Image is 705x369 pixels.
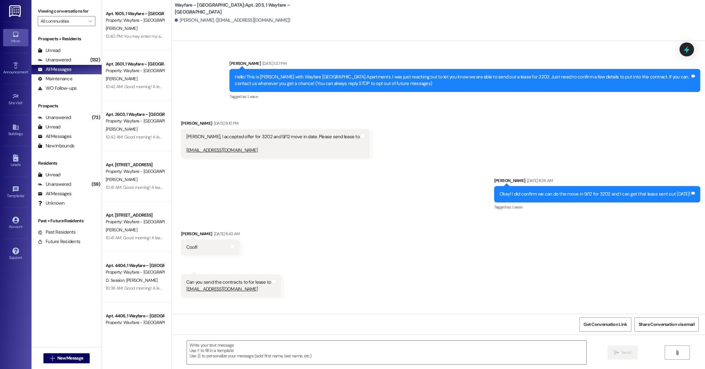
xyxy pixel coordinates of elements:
div: Tagged as: [229,92,700,101]
span: New Message [57,355,83,361]
div: Property: Wayfare - [GEOGRAPHIC_DATA] [106,118,164,124]
span: [PERSON_NAME] [106,76,137,82]
input: All communities [41,16,85,26]
i:  [88,19,92,24]
div: Residents [31,160,102,167]
button: Get Conversation Link [579,317,631,332]
div: WO Follow-ups [38,85,76,92]
a: Buildings [3,122,28,139]
div: (73) [90,113,102,122]
div: Prospects [31,103,102,109]
div: [DATE] 1:37 PM [261,60,286,67]
div: Property: Wayfare - [GEOGRAPHIC_DATA] [106,168,164,175]
button: Share Conversation via email [634,317,699,332]
span: Share Conversation via email [639,321,695,328]
div: [PERSON_NAME]. ([EMAIL_ADDRESS][DOMAIN_NAME]) [175,17,290,24]
div: 10:41 AM: Good morning! A lease renewal offer has been sent to your email. Please do not hesitate... [106,235,378,241]
a: Site Visit • [3,91,28,108]
div: 12:40 PM: You may enter my apartment [106,33,178,39]
div: New Inbounds [38,143,74,149]
div: Property: Wayfare - [GEOGRAPHIC_DATA] [106,67,164,74]
a: Support [3,246,28,263]
b: Wayfare - [GEOGRAPHIC_DATA]: Apt. 203, 1 Wayfare – [GEOGRAPHIC_DATA] [175,2,301,15]
div: Future Residents [38,238,80,245]
div: Property: Wayfare - [GEOGRAPHIC_DATA] [106,219,164,225]
div: Tagged as: [494,202,700,212]
span: [PERSON_NAME] [106,26,137,31]
div: Unread [38,47,60,54]
div: Apt. [STREET_ADDRESS] [106,162,164,168]
div: Apt. 2601, 1 Wayfare – [GEOGRAPHIC_DATA] [106,61,164,67]
div: 10:42 AM: Good morning! A lease renewal offer has been sent to your email. Please do not hesitate... [106,134,380,140]
span: • [23,100,24,104]
span: D. Session [106,277,126,283]
div: Property: Wayfare - [GEOGRAPHIC_DATA] [106,269,164,275]
div: Can you send the contracts to for lease to [186,279,271,292]
a: Templates • [3,184,28,201]
div: [DATE] 8:10 PM [212,120,239,127]
a: [EMAIL_ADDRESS][DOMAIN_NAME] [186,147,258,153]
div: Maintenance [38,76,72,82]
label: Viewing conversations for [38,6,95,16]
div: Cool!! [186,244,198,251]
div: 10:41 AM: Good morning! A lease renewal offer has been sent to your email. Please do not hesitate... [106,184,378,190]
i:  [50,356,55,361]
div: [DATE] 8:43 AM [212,230,240,237]
div: [PERSON_NAME] [229,60,700,69]
div: Apt. 1605, 1 Wayfare – [GEOGRAPHIC_DATA] [106,10,164,17]
span: Get Conversation Link [584,321,627,328]
div: Unanswered [38,57,71,63]
span: Lease [248,94,258,99]
a: Account [3,215,28,232]
div: Unread [38,172,60,178]
span: [PERSON_NAME] [106,177,137,182]
span: • [24,193,25,197]
span: [PERSON_NAME] [126,277,158,283]
a: Inbox [3,29,28,46]
button: Send [607,345,638,360]
span: Lease [512,204,522,210]
div: Apt. 2603, 1 Wayfare – [GEOGRAPHIC_DATA] [106,111,164,118]
i:  [614,350,619,355]
div: Past Residents [38,229,76,236]
a: Leads [3,153,28,170]
div: Past + Future Residents [31,218,102,224]
div: (132) [89,55,102,65]
div: Apt. [STREET_ADDRESS] [106,212,164,219]
button: New Message [43,353,90,363]
div: 10:38 AM: Good morning! A lease renewal offer has been sent to your email. Please do not hesitate... [106,285,488,291]
div: [DATE] 8:36 AM [525,177,553,184]
div: Property: Wayfare - [GEOGRAPHIC_DATA] [106,319,164,326]
div: Unanswered [38,181,71,188]
div: [PERSON_NAME] [181,120,370,129]
div: [PERSON_NAME], I accepted offer for 3202 and 9/12 move in date. Please send lease to [186,133,360,154]
div: Prospects + Residents [31,36,102,42]
span: [PERSON_NAME] [106,126,137,132]
div: All Messages [38,133,71,140]
div: 10:42 AM: Good morning! A lease renewal offer has been sent to your email. Please do not hesitate... [106,84,380,89]
div: [PERSON_NAME] [494,177,700,186]
a: [EMAIL_ADDRESS][DOMAIN_NAME] [186,286,258,292]
div: Unanswered [38,114,71,121]
div: Unread [38,124,60,130]
div: Unknown [38,200,65,207]
span: • [28,69,29,73]
span: Send [621,349,631,356]
div: [PERSON_NAME] [181,230,240,239]
div: Property: Wayfare - [GEOGRAPHIC_DATA] [106,17,164,24]
div: Hello! This is [PERSON_NAME] with Wayfare [GEOGRAPHIC_DATA] Apartments. I was just reaching out t... [235,74,690,87]
div: Okay! I did confirm we can do the move in 9/12 for 3202 and I can get that lease sent out [DATE]! [499,191,690,197]
img: ResiDesk Logo [9,5,22,17]
div: Apt. 4406, 1 Wayfare – [GEOGRAPHIC_DATA] [106,313,164,319]
div: Apt. 4404, 1 Wayfare – [GEOGRAPHIC_DATA] [106,262,164,269]
div: All Messages [38,66,71,73]
i:  [675,350,680,355]
span: [PERSON_NAME] [106,227,137,233]
div: All Messages [38,190,71,197]
div: (59) [90,179,102,189]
